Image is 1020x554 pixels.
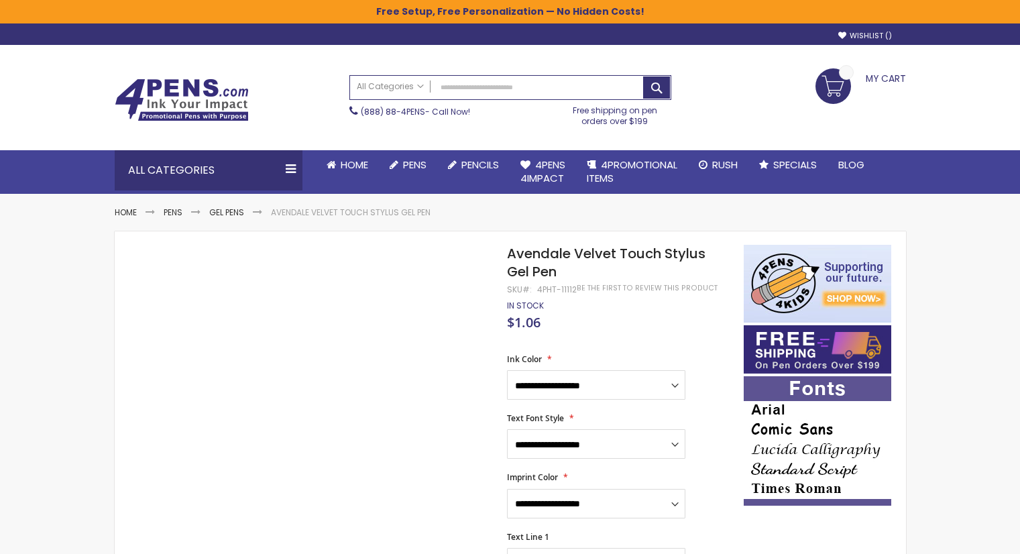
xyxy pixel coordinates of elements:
[507,353,542,365] span: Ink Color
[507,300,544,311] div: Availability
[115,207,137,218] a: Home
[712,158,738,172] span: Rush
[744,245,891,323] img: 4pens 4 kids
[576,150,688,194] a: 4PROMOTIONALITEMS
[744,325,891,374] img: Free shipping on orders over $199
[577,283,718,293] a: Be the first to review this product
[744,376,891,506] img: font-personalization-examples
[164,207,182,218] a: Pens
[838,31,892,41] a: Wishlist
[316,150,379,180] a: Home
[350,76,431,98] a: All Categories
[341,158,368,172] span: Home
[688,150,748,180] a: Rush
[115,150,302,190] div: All Categories
[357,81,424,92] span: All Categories
[461,158,499,172] span: Pencils
[587,158,677,185] span: 4PROMOTIONAL ITEMS
[379,150,437,180] a: Pens
[559,100,671,127] div: Free shipping on pen orders over $199
[271,207,431,218] li: Avendale Velvet Touch Stylus Gel Pen
[507,531,549,543] span: Text Line 1
[507,300,544,311] span: In stock
[507,244,705,281] span: Avendale Velvet Touch Stylus Gel Pen
[838,158,864,172] span: Blog
[403,158,427,172] span: Pens
[510,150,576,194] a: 4Pens4impact
[209,207,244,218] a: Gel Pens
[537,284,577,295] div: 4PHT-11112
[828,150,875,180] a: Blog
[115,78,249,121] img: 4Pens Custom Pens and Promotional Products
[748,150,828,180] a: Specials
[507,472,558,483] span: Imprint Color
[773,158,817,172] span: Specials
[520,158,565,185] span: 4Pens 4impact
[361,106,470,117] span: - Call Now!
[507,284,532,295] strong: SKU
[507,412,564,424] span: Text Font Style
[437,150,510,180] a: Pencils
[361,106,425,117] a: (888) 88-4PENS
[507,313,541,331] span: $1.06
